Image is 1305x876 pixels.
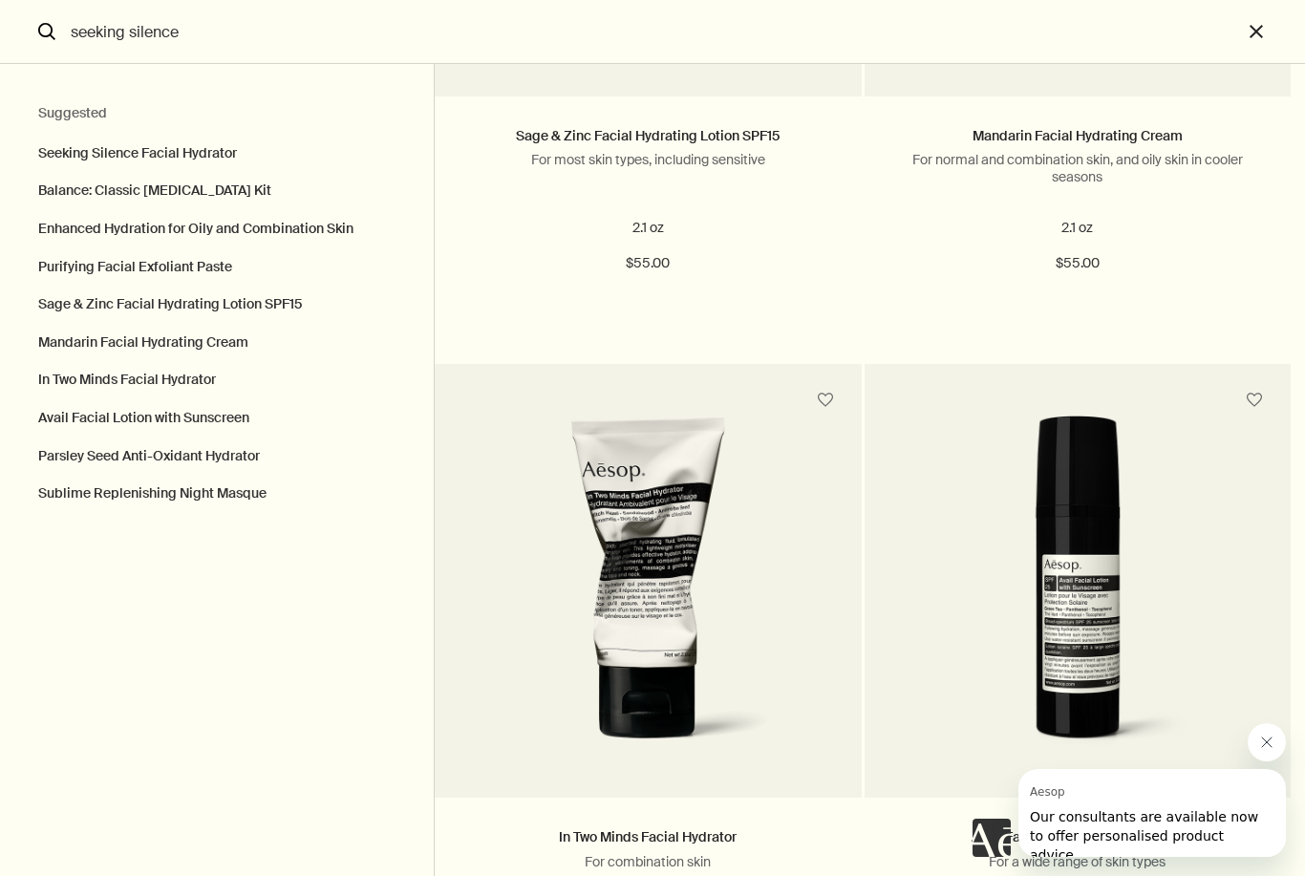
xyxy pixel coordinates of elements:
iframe: Message from Aesop [1018,769,1286,857]
p: For normal and combination skin, and oily skin in cooler seasons [893,151,1262,185]
p: For most skin types, including sensitive [463,151,832,168]
span: $55.00 [626,252,670,275]
h2: Suggested [38,102,396,125]
button: Save to cabinet [808,383,843,417]
span: $55.00 [1056,252,1100,275]
a: In Two Minds Facial Hydrator in a tube [435,416,861,798]
p: For a wide range of skin types [893,853,1262,870]
a: Mandarin Facial Hydrating Cream [973,127,1183,144]
img: In Two Minds Facial Hydrator in a tube [475,416,822,769]
span: Our consultants are available now to offer personalised product advice. [11,40,240,94]
iframe: Close message from Aesop [1248,723,1286,761]
iframe: no content [973,819,1011,857]
p: For combination skin [463,853,832,870]
button: Save to cabinet [1237,383,1272,417]
img: Avail Facial Lotion with Sunscreen in black tube. [904,416,1251,769]
div: Aesop says "Our consultants are available now to offer personalised product advice.". Open messag... [973,723,1286,857]
a: Sage & Zinc Facial Hydrating Lotion SPF15 [516,127,780,144]
a: Avail Facial Lotion with Sunscreen in black tube. [865,416,1291,798]
a: In Two Minds Facial Hydrator [559,828,737,845]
